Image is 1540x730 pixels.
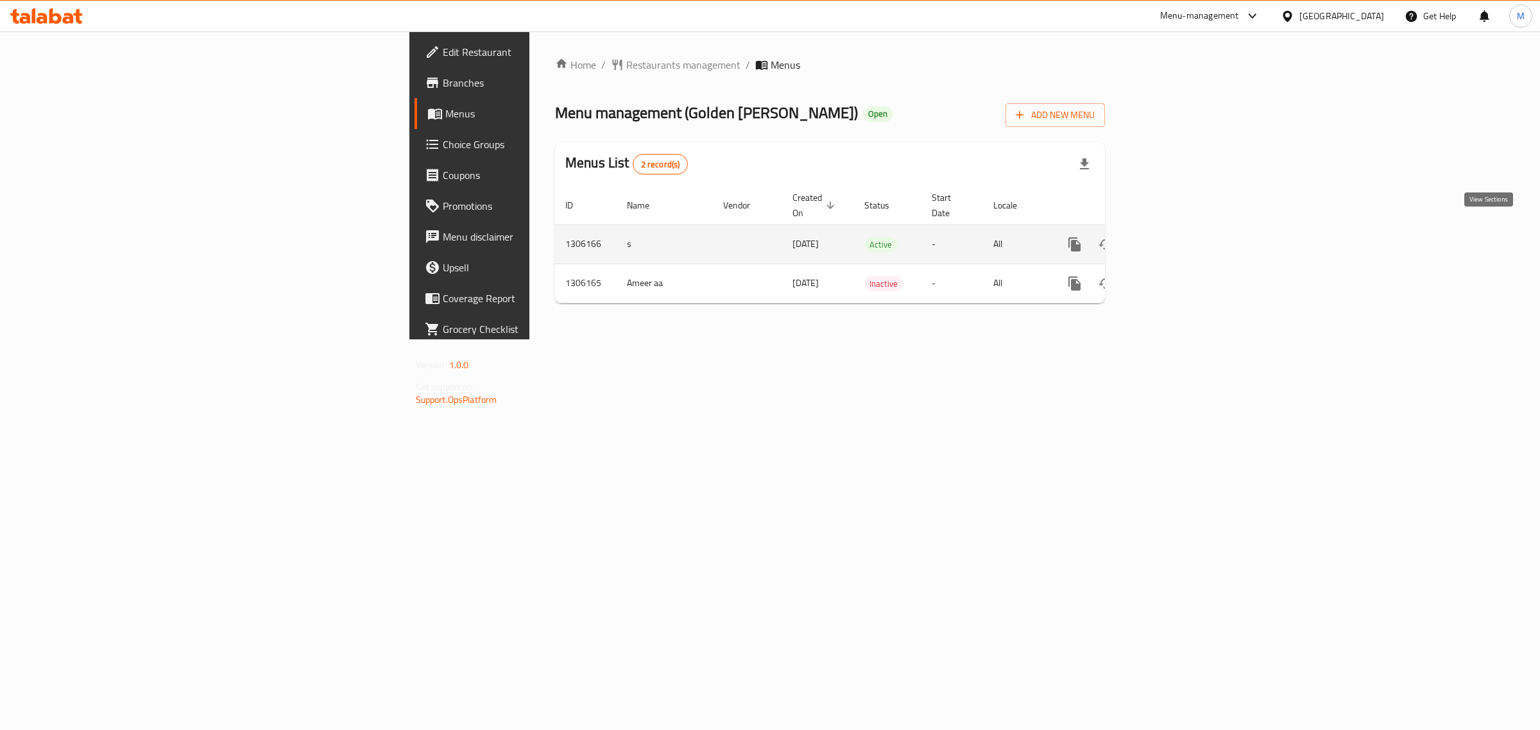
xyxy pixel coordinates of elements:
[864,237,897,252] span: Active
[443,44,656,60] span: Edit Restaurant
[565,198,590,213] span: ID
[416,357,447,373] span: Version:
[415,160,667,191] a: Coupons
[415,67,667,98] a: Branches
[415,191,667,221] a: Promotions
[555,57,1105,72] nav: breadcrumb
[416,391,497,408] a: Support.OpsPlatform
[863,108,893,119] span: Open
[633,158,688,171] span: 2 record(s)
[1517,9,1525,23] span: M
[443,75,656,90] span: Branches
[415,252,667,283] a: Upsell
[445,106,656,121] span: Menus
[1005,103,1105,127] button: Add New Menu
[443,321,656,337] span: Grocery Checklist
[415,129,667,160] a: Choice Groups
[921,225,983,264] td: -
[443,291,656,306] span: Coverage Report
[723,198,767,213] span: Vendor
[555,98,858,127] span: Menu management ( Golden [PERSON_NAME] )
[633,154,689,174] div: Total records count
[792,275,819,291] span: [DATE]
[1059,229,1090,260] button: more
[611,57,740,72] a: Restaurants management
[415,221,667,252] a: Menu disclaimer
[443,137,656,152] span: Choice Groups
[443,260,656,275] span: Upsell
[415,283,667,314] a: Coverage Report
[1016,107,1095,123] span: Add New Menu
[415,37,667,67] a: Edit Restaurant
[443,167,656,183] span: Coupons
[746,57,750,72] li: /
[921,264,983,303] td: -
[416,378,475,395] span: Get support on:
[932,190,968,221] span: Start Date
[1090,268,1121,299] button: Change Status
[864,198,906,213] span: Status
[627,198,666,213] span: Name
[443,229,656,244] span: Menu disclaimer
[771,57,800,72] span: Menus
[449,357,469,373] span: 1.0.0
[415,98,667,129] a: Menus
[983,264,1049,303] td: All
[864,276,903,291] div: Inactive
[864,276,903,291] span: Inactive
[792,190,839,221] span: Created On
[993,198,1034,213] span: Locale
[1049,186,1193,225] th: Actions
[626,57,740,72] span: Restaurants management
[555,186,1193,303] table: enhanced table
[792,235,819,252] span: [DATE]
[863,106,893,122] div: Open
[565,153,688,174] h2: Menus List
[1160,8,1239,24] div: Menu-management
[983,225,1049,264] td: All
[1299,9,1384,23] div: [GEOGRAPHIC_DATA]
[415,314,667,344] a: Grocery Checklist
[443,198,656,214] span: Promotions
[1069,149,1100,180] div: Export file
[1059,268,1090,299] button: more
